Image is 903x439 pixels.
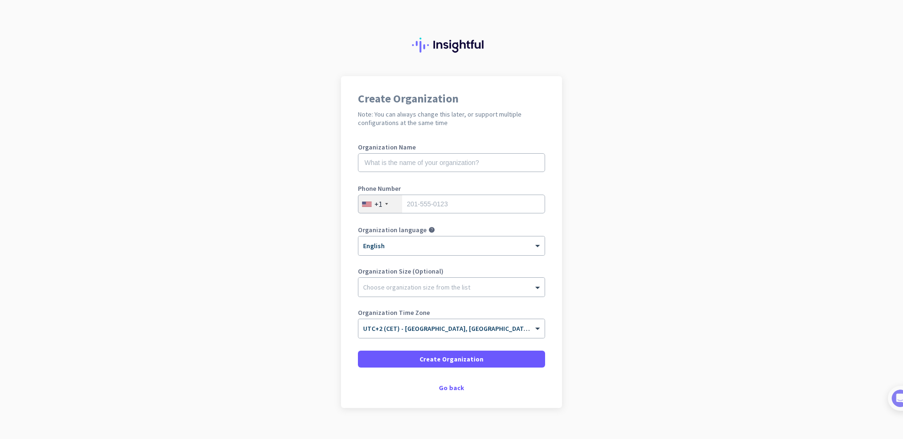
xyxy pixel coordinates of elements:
h1: Create Organization [358,93,545,104]
h2: Note: You can always change this later, or support multiple configurations at the same time [358,110,545,127]
label: Organization Name [358,144,545,150]
input: 201-555-0123 [358,195,545,213]
label: Organization Size (Optional) [358,268,545,274]
div: +1 [374,199,382,209]
img: Insightful [412,38,491,53]
input: What is the name of your organization? [358,153,545,172]
div: Go back [358,384,545,391]
i: help [428,227,435,233]
button: Create Organization [358,351,545,368]
span: Create Organization [420,354,483,364]
label: Phone Number [358,185,545,192]
label: Organization language [358,227,427,233]
label: Organization Time Zone [358,309,545,316]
